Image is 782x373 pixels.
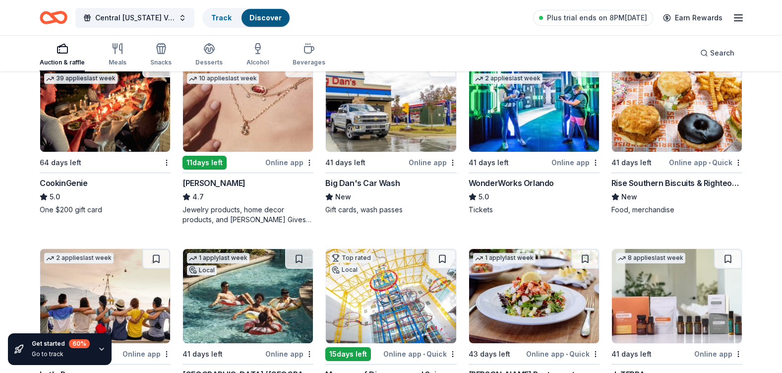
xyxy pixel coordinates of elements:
[611,57,742,215] a: Image for Rise Southern Biscuits & Righteous Chicken41 days leftOnline app•QuickRise Southern Bis...
[40,157,81,169] div: 64 days left
[657,9,728,27] a: Earn Rewards
[40,6,67,29] a: Home
[44,253,114,263] div: 2 applies last week
[469,249,599,343] img: Image for Cameron Mitchell Restaurants
[50,191,60,203] span: 5.0
[469,205,600,215] div: Tickets
[182,57,313,225] a: Image for Kendra ScottTop rated10 applieslast week11days leftOnline app[PERSON_NAME]4.7Jewelry pr...
[669,156,742,169] div: Online app Quick
[246,39,269,71] button: Alcohol
[551,156,600,169] div: Online app
[423,350,425,358] span: •
[409,156,457,169] div: Online app
[692,43,742,63] button: Search
[473,253,536,263] div: 1 apply last week
[469,157,509,169] div: 41 days left
[621,191,637,203] span: New
[611,348,652,360] div: 41 days left
[95,12,175,24] span: Central [US_STATE] Veg Fest Animal Haven Silent Auction
[469,57,600,215] a: Image for WonderWorks OrlandoTop rated2 applieslast week41 days leftOnline appWonderWorks Orlando...
[611,177,742,189] div: Rise Southern Biscuits & Righteous Chicken
[265,156,313,169] div: Online app
[547,12,647,24] span: Plus trial ends on 8PM[DATE]
[383,348,457,360] div: Online app Quick
[526,348,600,360] div: Online app Quick
[325,347,371,361] div: 15 days left
[293,59,325,66] div: Beverages
[566,350,568,358] span: •
[32,339,90,348] div: Get started
[611,205,742,215] div: Food, merchandise
[709,159,711,167] span: •
[616,253,685,263] div: 8 applies last week
[182,156,227,170] div: 11 days left
[326,249,456,343] img: Image for Museum of Discovery and Science
[325,205,456,215] div: Gift cards, wash passes
[44,73,118,84] div: 39 applies last week
[40,39,85,71] button: Auction & raffle
[469,177,554,189] div: WonderWorks Orlando
[32,350,90,358] div: Go to track
[182,177,245,189] div: [PERSON_NAME]
[192,191,204,203] span: 4.7
[330,265,360,275] div: Local
[325,177,400,189] div: Big Dan's Car Wash
[40,59,85,66] div: Auction & raffle
[109,59,126,66] div: Meals
[612,58,742,152] img: Image for Rise Southern Biscuits & Righteous Chicken
[479,191,489,203] span: 5.0
[150,59,172,66] div: Snacks
[182,348,223,360] div: 41 days left
[265,348,313,360] div: Online app
[533,10,653,26] a: Plus trial ends on 8PM[DATE]
[195,59,223,66] div: Desserts
[335,191,351,203] span: New
[326,58,456,152] img: Image for Big Dan's Car Wash
[187,265,217,275] div: Local
[69,339,90,348] div: 60 %
[40,177,88,189] div: CookinGenie
[40,58,170,152] img: Image for CookinGenie
[612,249,742,343] img: Image for doTERRA
[325,57,456,215] a: Image for Big Dan's Car WashLocal41 days leftOnline appBig Dan's Car WashNewGift cards, wash passes
[611,157,652,169] div: 41 days left
[469,348,510,360] div: 43 days left
[330,253,373,263] div: Top rated
[211,13,232,22] a: Track
[246,59,269,66] div: Alcohol
[40,205,171,215] div: One $200 gift card
[325,157,365,169] div: 41 days left
[40,57,171,215] a: Image for CookinGenieTop rated39 applieslast week64 days leftCookinGenie5.0One $200 gift card
[183,249,313,343] img: Image for Four Seasons Resort (Orlando)
[469,58,599,152] img: Image for WonderWorks Orlando
[293,39,325,71] button: Beverages
[187,73,259,84] div: 10 applies last week
[694,348,742,360] div: Online app
[109,39,126,71] button: Meals
[182,205,313,225] div: Jewelry products, home decor products, and [PERSON_NAME] Gives Back event in-store or online (or ...
[710,47,734,59] span: Search
[202,8,291,28] button: TrackDiscover
[150,39,172,71] button: Snacks
[195,39,223,71] button: Desserts
[473,73,542,84] div: 2 applies last week
[187,253,249,263] div: 1 apply last week
[183,58,313,152] img: Image for Kendra Scott
[75,8,194,28] button: Central [US_STATE] Veg Fest Animal Haven Silent Auction
[40,249,170,343] img: Image for Let's Roam
[249,13,282,22] a: Discover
